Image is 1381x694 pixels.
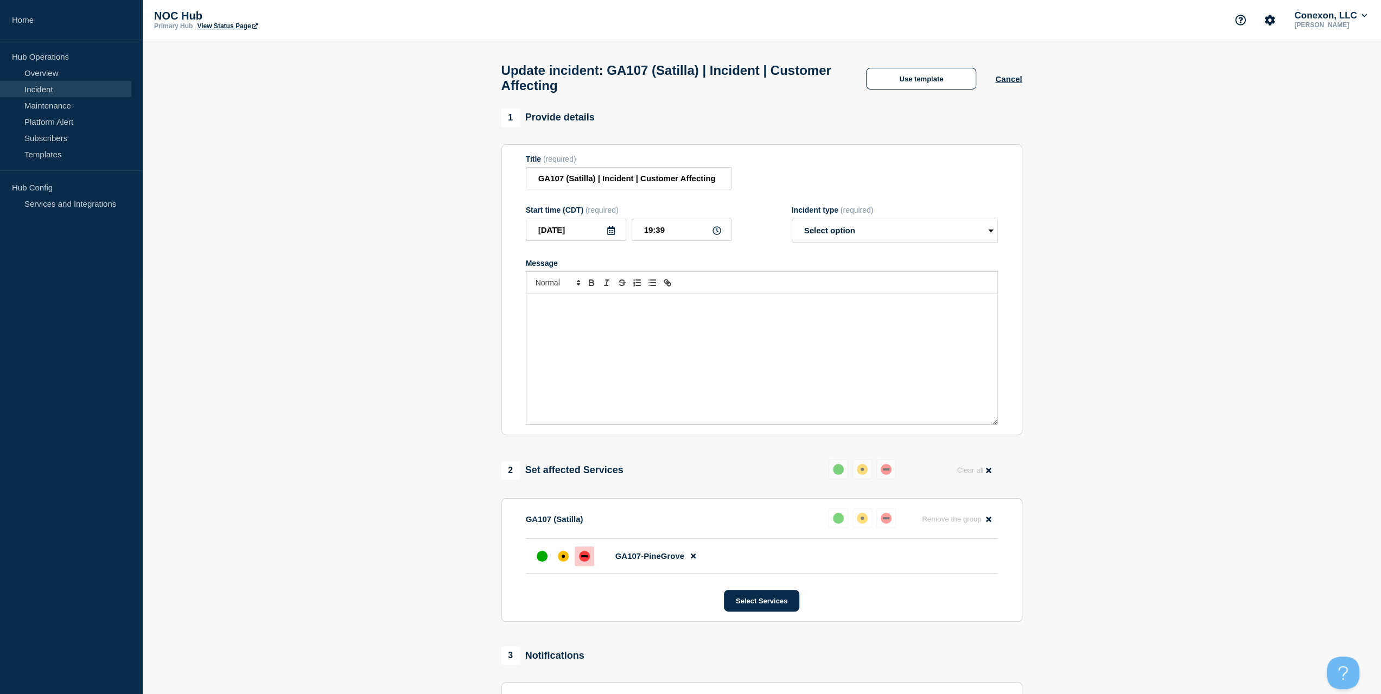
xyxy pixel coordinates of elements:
p: GA107 (Satilla) [526,514,583,524]
button: Use template [866,68,976,90]
div: up [833,513,844,524]
button: Remove the group [915,508,998,530]
p: NOC Hub [154,10,371,22]
button: down [876,508,896,528]
button: up [829,460,848,479]
button: Conexon, LLC [1292,10,1369,21]
div: down [881,513,892,524]
span: (required) [586,206,619,214]
span: (required) [841,206,874,214]
button: Cancel [995,74,1022,84]
div: down [881,464,892,475]
span: (required) [543,155,576,163]
button: affected [852,460,872,479]
select: Incident type [792,219,998,243]
span: Remove the group [922,515,982,523]
h1: Update incident: GA107 (Satilla) | Incident | Customer Affecting [501,63,848,93]
button: Clear all [950,460,997,481]
span: Font size [531,276,584,289]
div: Provide details [501,109,595,127]
div: up [833,464,844,475]
button: Toggle ordered list [629,276,645,289]
div: Incident type [792,206,998,214]
div: down [579,551,590,562]
input: YYYY-MM-DD [526,219,626,241]
button: Toggle strikethrough text [614,276,629,289]
button: Toggle bulleted list [645,276,660,289]
div: Message [526,259,998,268]
div: affected [857,464,868,475]
button: Select Services [724,590,799,612]
div: Start time (CDT) [526,206,732,214]
button: Toggle bold text [584,276,599,289]
button: down [876,460,896,479]
span: GA107-PineGrove [615,551,685,561]
p: [PERSON_NAME] [1292,21,1369,29]
button: Toggle italic text [599,276,614,289]
div: Title [526,155,732,163]
input: Title [526,167,732,189]
button: Toggle link [660,276,675,289]
a: View Status Page [197,22,257,30]
div: affected [558,551,569,562]
p: Primary Hub [154,22,193,30]
div: Set affected Services [501,461,623,480]
button: affected [852,508,872,528]
span: 3 [501,646,520,665]
input: HH:MM [632,219,732,241]
span: 1 [501,109,520,127]
div: Message [526,294,997,424]
div: Notifications [501,646,584,665]
div: up [537,551,548,562]
button: Account settings [1258,9,1281,31]
div: affected [857,513,868,524]
button: up [829,508,848,528]
iframe: Help Scout Beacon - Open [1327,657,1359,689]
button: Support [1229,9,1252,31]
span: 2 [501,461,520,480]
